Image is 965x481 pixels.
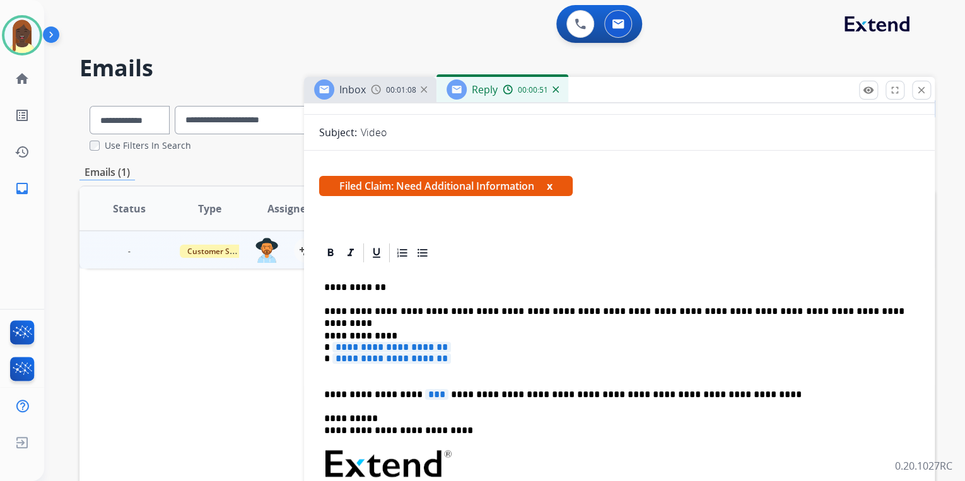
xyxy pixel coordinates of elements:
span: Customer Support [180,245,262,258]
mat-icon: person_add [299,243,314,258]
label: Use Filters In Search [105,139,191,152]
div: Bullet List [413,243,432,262]
mat-icon: inbox [15,181,30,196]
span: Filed Claim: Need Additional Information [319,176,573,196]
div: Ordered List [393,243,412,262]
p: Subject: [319,125,357,140]
mat-icon: home [15,71,30,86]
p: Video [361,125,387,140]
img: agent-avatar [255,238,279,263]
div: Bold [321,243,340,262]
button: x [547,178,553,194]
span: Assignee [267,201,312,216]
span: 00:00:51 [518,85,548,95]
span: Reply [472,83,498,96]
img: avatar [4,18,40,53]
span: Status [113,201,146,216]
span: - [120,245,138,258]
span: Inbox [339,83,366,96]
mat-icon: remove_red_eye [863,84,874,96]
p: Emails (1) [79,165,135,180]
mat-icon: fullscreen [889,84,901,96]
mat-icon: close [916,84,927,96]
div: Underline [367,243,386,262]
mat-icon: history [15,144,30,159]
div: Italic [341,243,360,262]
span: Type [198,201,221,216]
mat-icon: list_alt [15,108,30,123]
h2: Emails [79,55,935,81]
span: 00:01:08 [386,85,416,95]
p: 0.20.1027RC [895,458,952,473]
